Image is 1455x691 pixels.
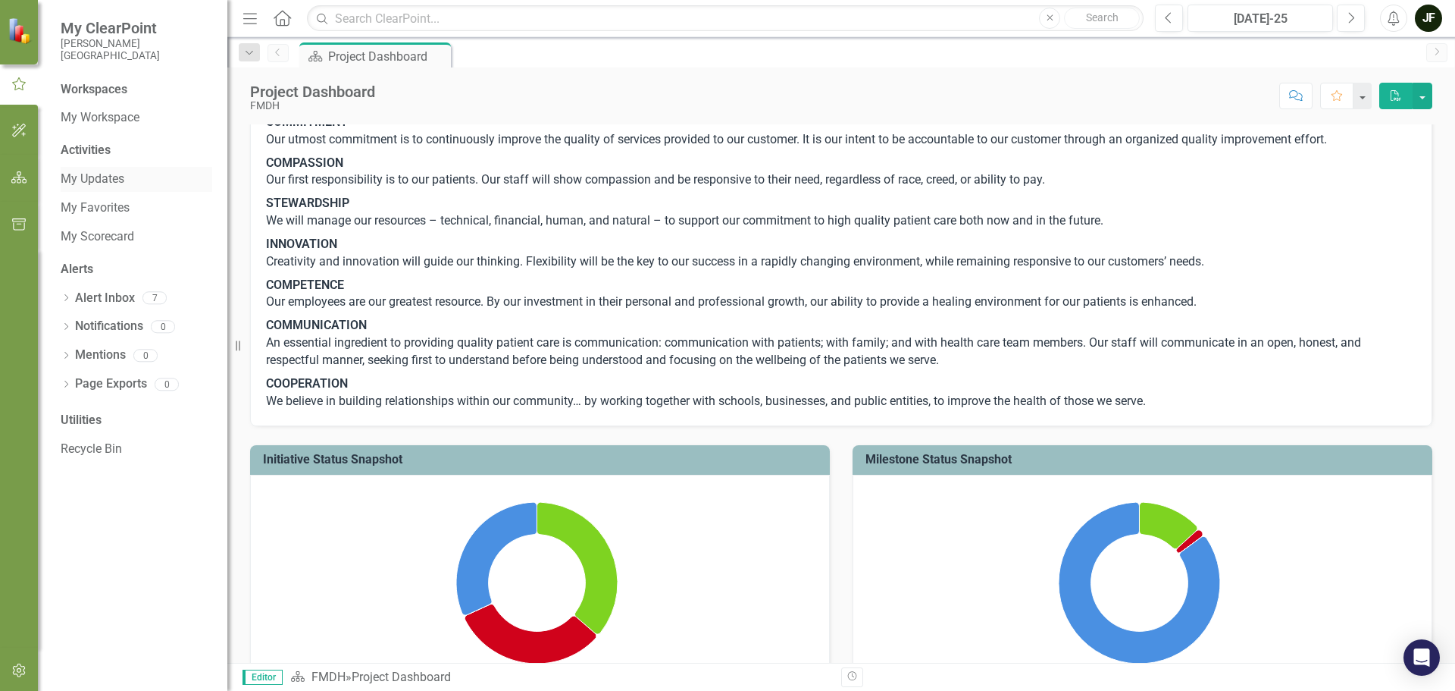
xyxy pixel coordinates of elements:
path: Below Plan, 2. [1176,530,1203,553]
p: We will manage our resources – technical, financial, human, and natural – to support our commitme... [266,192,1416,233]
strong: COMPETENCE [266,278,344,292]
p: Our employees are our greatest resource. By our investment in their personal and professional gro... [266,274,1416,315]
div: 7 [142,292,167,305]
a: My Workspace [61,109,212,127]
button: Search [1064,8,1140,29]
a: My Favorites [61,199,212,217]
a: My Updates [61,171,212,188]
div: [DATE]-25 [1193,10,1328,28]
div: 0 [151,320,175,333]
a: Mentions [75,347,126,364]
a: Notifications [75,318,143,335]
p: An essential ingredient to providing quality patient care is communication: communication with pa... [266,314,1416,372]
p: Creativity and innovation will guide our thinking. Flexibility will be the key to our success in ... [266,233,1416,274]
div: Utilities [61,412,212,429]
small: [PERSON_NAME][GEOGRAPHIC_DATA] [61,37,212,62]
a: Page Exports [75,375,147,393]
div: Alerts [61,261,212,278]
h3: Initiative Status Snapshot [263,453,822,466]
h3: Milestone Status Snapshot [865,453,1425,466]
a: Recycle Bin [61,441,212,458]
span: Editor [242,670,283,685]
path: Caution, 0. [464,603,493,617]
div: » [290,669,830,686]
div: Open Intercom Messenger [1403,639,1440,676]
div: 0 [155,378,179,391]
div: FMDH [250,100,375,112]
path: Below Plan, 7. [465,605,596,664]
a: Alert Inbox [75,290,135,307]
div: Project Dashboard [328,47,447,66]
div: Workspaces [61,81,127,99]
p: Our first responsibility is to our patients. Our staff will show compassion and be responsive to ... [266,152,1416,193]
span: Search [1086,11,1119,24]
strong: COOPERATION [266,376,348,391]
path: Above Target, 16. [1139,502,1197,548]
img: ClearPoint Strategy [8,17,35,44]
button: JF [1415,5,1442,32]
strong: COMMITMENT [266,115,348,129]
div: Project Dashboard [250,83,375,100]
strong: COMMUNICATION [266,318,367,332]
p: We believe in building relationships within our community… by working together with schools, busi... [266,372,1416,410]
input: Search ClearPoint... [307,5,1144,32]
strong: INNOVATION [266,237,337,251]
div: Project Dashboard [352,670,451,684]
span: My ClearPoint [61,19,212,37]
a: My Scorecard [61,228,212,246]
strong: COMPASSION [266,155,343,170]
div: 0 [133,349,158,362]
strong: STEWARDSHIP [266,196,349,210]
path: Not Started, 103. [1059,502,1220,664]
path: Caution, 0. [1178,535,1204,554]
p: Our utmost commitment is to continuously improve the quality of services provided to our customer... [266,114,1416,152]
div: Activities [61,142,212,159]
a: FMDH [311,670,346,684]
button: [DATE]-25 [1187,5,1333,32]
